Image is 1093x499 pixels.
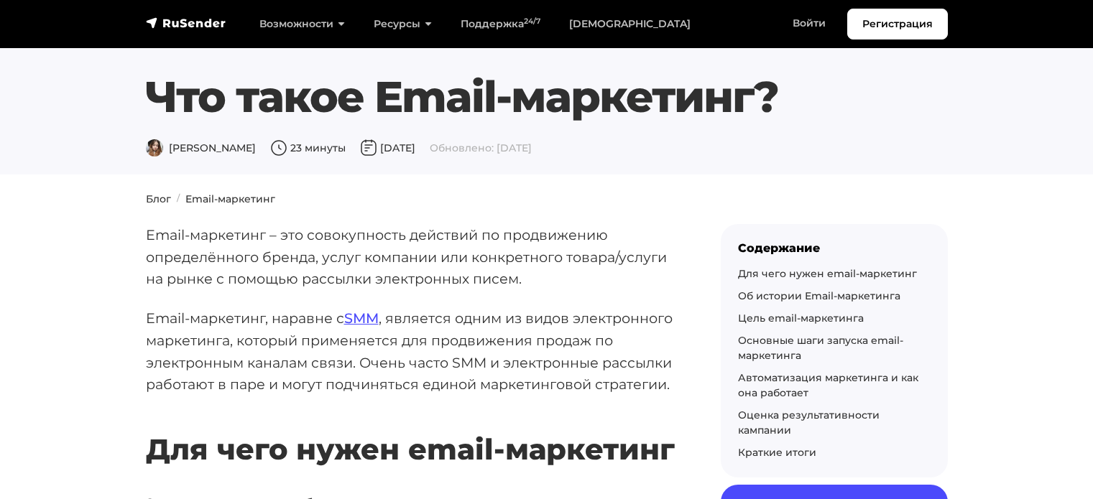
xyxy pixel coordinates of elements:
[344,309,379,327] a: SMM
[146,224,675,290] p: Email-маркетинг – это совокупность действий по продвижению определённого бренда, услуг компании и...
[738,334,903,362] a: Основные шаги запуска email-маркетинга
[738,289,900,302] a: Об истории Email-маркетинга
[146,16,226,30] img: RuSender
[778,9,840,38] a: Войти
[146,390,675,467] h2: Для чего нужен email-маркетинг
[555,9,705,39] a: [DEMOGRAPHIC_DATA]
[146,71,880,123] h1: Что такое Email-маркетинг?
[270,139,287,157] img: Время чтения
[146,192,171,205] a: Блог
[738,446,816,459] a: Краткие итоги
[245,9,359,39] a: Возможности
[270,141,346,154] span: 23 минуты
[847,9,948,39] a: Регистрация
[430,141,532,154] span: Обновлено: [DATE]
[524,17,540,26] sup: 24/7
[360,139,377,157] img: Дата публикации
[360,141,415,154] span: [DATE]
[146,141,256,154] span: [PERSON_NAME]
[738,241,931,255] div: Содержание
[359,9,446,39] a: Ресурсы
[738,409,880,437] a: Оценка результативности кампании
[446,9,555,39] a: Поддержка24/7
[738,267,917,280] a: Для чего нужен email-маркетинг
[171,192,275,207] li: Email-маркетинг
[738,371,918,399] a: Автоматизация маркетинга и как она работает
[738,312,864,325] a: Цель email-маркетинга
[146,307,675,396] p: Email-маркетинг, наравне с , является одним из видов электронного маркетинга, который применяется...
[137,192,956,207] nav: breadcrumb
